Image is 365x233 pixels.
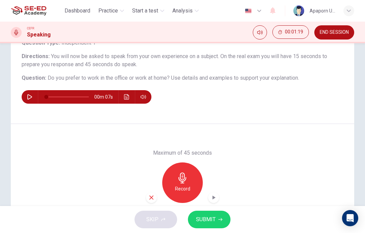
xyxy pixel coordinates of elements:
[162,162,203,203] button: Record
[320,30,349,35] span: END SESSION
[27,26,34,31] span: CEFR
[98,7,118,15] span: Practice
[48,75,170,81] span: Do you prefer to work in the office or work at home?
[244,8,252,14] img: en
[22,53,327,68] span: You will now be asked to speak from your own experience on a subject. On the real exam you will h...
[11,4,46,18] img: SE-ED Academy logo
[153,149,212,157] h6: Maximum of 45 seconds
[293,5,304,16] img: Profile picture
[129,5,167,17] button: Start a test
[96,5,127,17] button: Practice
[310,7,335,15] div: Apaporn U-khumpan
[272,25,309,39] button: 00:01:19
[11,4,62,18] a: SE-ED Academy logo
[65,7,90,15] span: Dashboard
[171,75,299,81] span: Use details and examples to support your explanation.
[22,52,343,69] h6: Directions :
[132,7,158,15] span: Start a test
[121,90,132,104] button: Click to see the audio transcription
[285,29,303,35] span: 00:01:19
[188,211,230,228] button: SUBMIT
[342,210,358,226] div: Open Intercom Messenger
[272,25,309,40] div: Hide
[196,215,216,224] span: SUBMIT
[172,7,193,15] span: Analysis
[22,74,343,82] h6: Question :
[62,5,93,17] button: Dashboard
[253,25,267,40] div: Mute
[27,31,51,39] h1: Speaking
[175,185,190,193] h6: Record
[170,5,201,17] button: Analysis
[94,90,118,104] span: 00m 07s
[314,25,354,40] button: END SESSION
